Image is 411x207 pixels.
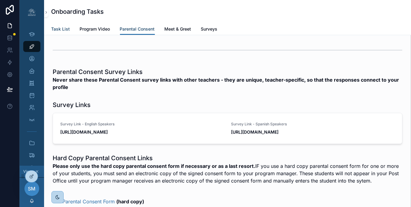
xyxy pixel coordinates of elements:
[165,24,191,36] a: Meet & Greet
[51,24,70,36] a: Task List
[53,76,402,91] strong: Never share these Parental Consent survey links with other teachers - they are unique, teacher-sp...
[27,7,37,17] img: App logo
[62,198,115,205] a: Parental Consent Form
[120,24,155,35] a: Parental Consent
[51,26,70,32] span: Task List
[53,101,91,109] h1: Survey Links
[51,7,104,16] h1: Onboarding Tasks
[53,154,402,162] h1: Hard Copy Parental Consent Links
[53,163,255,169] strong: Please only use the hard copy parental consent form if necessary or as a last resort.
[201,26,218,32] span: Surveys
[116,198,144,205] strong: (hard copy)
[60,122,224,127] span: Survey Link - English Speakers
[120,26,155,32] span: Parental Consent
[165,26,191,32] span: Meet & Greet
[60,129,108,135] strong: [URL][DOMAIN_NAME]
[23,169,34,174] span: Viewing as [PERSON_NAME]
[80,24,110,36] a: Program Video
[231,129,279,135] strong: [URL][DOMAIN_NAME]
[28,185,36,192] span: SM
[231,122,395,127] span: Survey Link - Spanish Speakers
[20,24,44,166] div: scrollable content
[53,162,402,184] p: IF you use a hard copy parental consent form for one or more of your students, you must send an e...
[53,68,402,76] h1: Parental Consent Survey Links
[80,26,110,32] span: Program Video
[201,24,218,36] a: Surveys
